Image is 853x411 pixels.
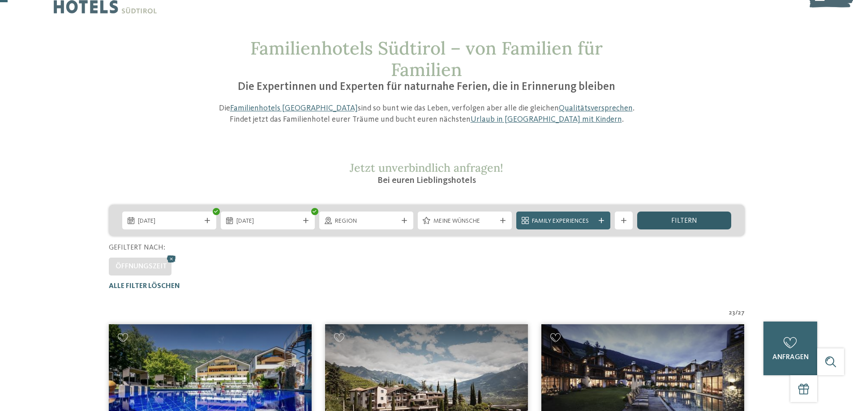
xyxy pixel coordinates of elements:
span: Meine Wünsche [433,217,496,226]
span: filtern [671,217,697,225]
span: [DATE] [138,217,201,226]
span: / [735,309,738,318]
a: Urlaub in [GEOGRAPHIC_DATA] mit Kindern [471,115,622,123]
span: Bei euren Lieblingshotels [377,176,476,185]
span: [DATE] [236,217,299,226]
span: Gefiltert nach: [109,244,165,251]
span: Family Experiences [532,217,595,226]
p: Die sind so bunt wie das Leben, verfolgen aber alle die gleichen . Findet jetzt das Familienhotel... [214,103,639,125]
a: Familienhotels [GEOGRAPHIC_DATA] [230,104,358,112]
span: Region [335,217,398,226]
span: 23 [729,309,735,318]
span: Alle Filter löschen [109,283,180,290]
a: Qualitätsversprechen [559,104,633,112]
span: Jetzt unverbindlich anfragen! [350,161,503,175]
span: Die Expertinnen und Experten für naturnahe Ferien, die in Erinnerung bleiben [238,81,615,93]
span: anfragen [772,354,809,361]
a: anfragen [763,322,817,375]
span: 27 [738,309,745,318]
span: Öffnungszeit [116,263,167,270]
span: Familienhotels Südtirol – von Familien für Familien [250,37,603,81]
